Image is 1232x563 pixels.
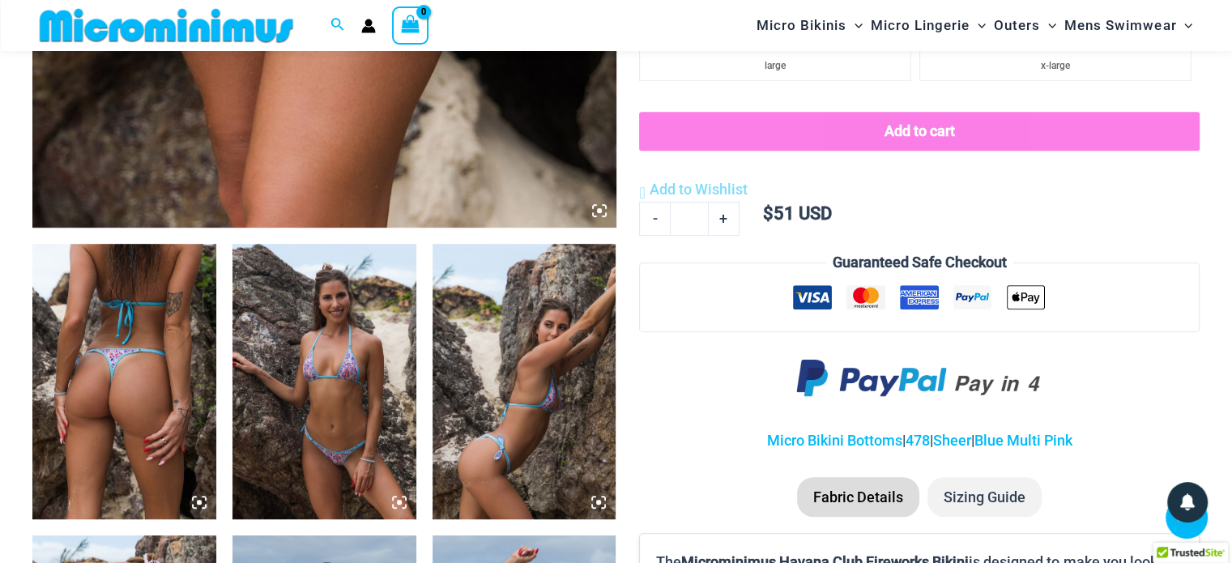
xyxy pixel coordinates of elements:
a: Search icon link [330,15,345,36]
a: Blue [974,432,1004,449]
span: Mens Swimwear [1064,5,1176,46]
span: Outers [994,5,1040,46]
p: | | | [639,429,1200,453]
span: $ [763,203,774,224]
a: + [709,202,740,236]
span: Micro Lingerie [871,5,970,46]
img: Havana Club Fireworks 312 Tri Top 478 Thong [232,244,416,519]
li: Sizing Guide [927,477,1042,518]
span: Micro Bikinis [757,5,846,46]
span: Menu Toggle [970,5,986,46]
span: Menu Toggle [846,5,863,46]
a: Micro LingerieMenu ToggleMenu Toggle [867,5,990,46]
a: View Shopping Cart, empty [392,6,429,44]
span: large [765,60,786,71]
a: Sheer [933,432,971,449]
a: Multi [1007,432,1041,449]
span: x-large [1041,60,1070,71]
nav: Site Navigation [750,2,1200,49]
a: Micro BikinisMenu ToggleMenu Toggle [752,5,867,46]
span: Add to Wishlist [650,181,748,198]
a: 478 [906,432,930,449]
img: Havana Club Fireworks 312 Tri Top 478 Thong [433,244,616,519]
li: Fabric Details [797,477,919,518]
a: Micro Bikini Bottoms [767,432,902,449]
a: Mens SwimwearMenu ToggleMenu Toggle [1060,5,1196,46]
a: Account icon link [361,19,376,33]
a: Add to Wishlist [639,177,747,202]
img: Havana Club Fireworks 312 Tri Top 478 Thong [32,244,216,519]
li: x-large [919,49,1192,81]
input: Product quantity [670,202,708,236]
a: OutersMenu ToggleMenu Toggle [990,5,1060,46]
bdi: 51 USD [763,203,832,224]
a: Pink [1044,432,1072,449]
li: large [639,49,911,81]
legend: Guaranteed Safe Checkout [826,250,1013,275]
a: - [639,202,670,236]
span: Menu Toggle [1040,5,1056,46]
img: MM SHOP LOGO FLAT [33,7,300,44]
button: Add to cart [639,112,1200,151]
span: Menu Toggle [1176,5,1192,46]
